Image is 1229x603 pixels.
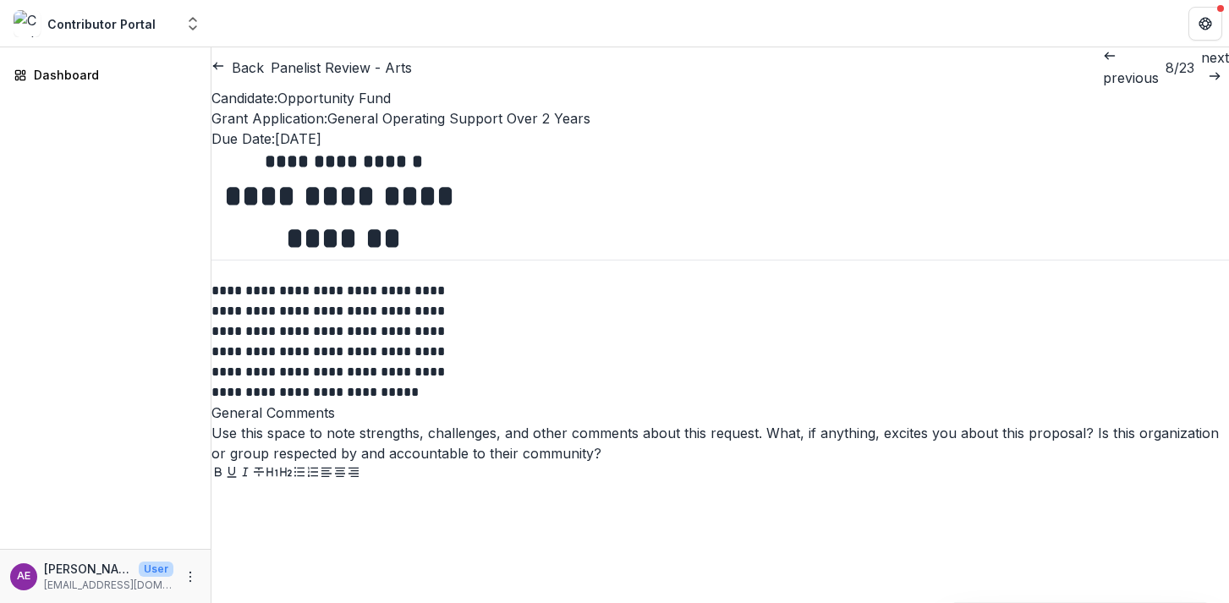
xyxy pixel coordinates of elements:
button: Underline [225,463,239,484]
p: User [139,562,173,577]
p: General Comments [211,403,1229,423]
p: : [DATE] [211,129,1229,149]
p: previous [1103,68,1159,88]
button: Open entity switcher [181,7,205,41]
div: Anna Elder [17,571,30,582]
button: Align Left [320,463,333,484]
p: next [1201,47,1229,68]
p: : General Operating Support Over 2 Years [211,108,1229,129]
span: Candidate [211,90,274,107]
button: Back [211,58,264,78]
div: Contributor Portal [47,15,156,33]
button: Heading 1 [266,463,279,484]
button: Ordered List [306,463,320,484]
button: Get Help [1188,7,1222,41]
span: Due Date [211,130,272,147]
p: : Opportunity Fund [211,88,1229,108]
button: Align Center [333,463,347,484]
div: Dashboard [34,66,190,84]
button: Bullet List [293,463,306,484]
div: Use this space to note strengths, challenges, and other comments about this request. What, if any... [211,423,1229,463]
a: Dashboard [7,61,204,89]
p: 8 / 23 [1166,58,1194,78]
button: Align Right [347,463,360,484]
h2: Panelist Review - Arts [271,58,412,78]
p: [EMAIL_ADDRESS][DOMAIN_NAME] [44,578,173,593]
span: Grant Application [211,110,324,127]
button: Strike [252,463,266,484]
button: More [180,567,200,587]
button: Heading 2 [279,463,293,484]
a: next [1201,47,1229,88]
button: Bold [211,463,225,484]
img: Contributor Portal [14,10,41,37]
a: previous [1103,47,1159,88]
button: Italicize [239,463,252,484]
p: [PERSON_NAME] [44,560,132,578]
